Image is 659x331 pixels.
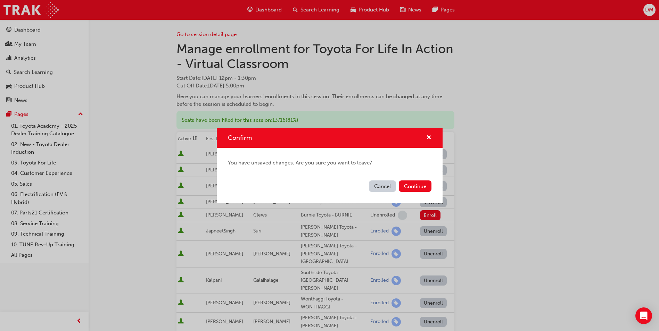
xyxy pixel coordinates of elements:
div: Open Intercom Messenger [635,307,652,324]
button: Cancel [369,180,396,192]
button: Continue [399,180,431,192]
div: You have unsaved changes. Are you sure you want to leave? [217,148,443,178]
span: cross-icon [426,135,431,141]
div: Confirm [217,128,443,203]
button: cross-icon [426,134,431,142]
span: Confirm [228,134,252,142]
